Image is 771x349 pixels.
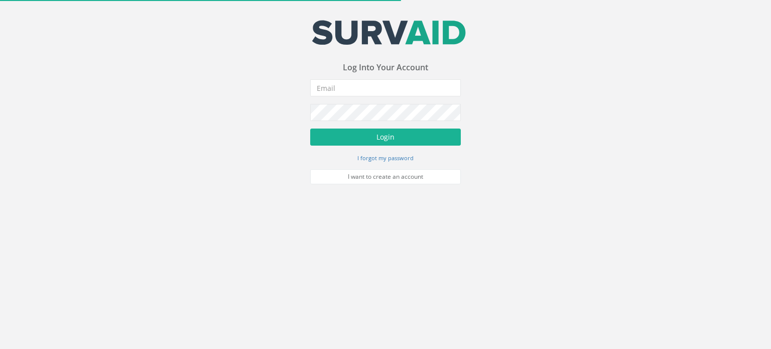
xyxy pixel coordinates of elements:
[310,63,461,72] h3: Log Into Your Account
[357,154,414,162] small: I forgot my password
[310,169,461,184] a: I want to create an account
[357,153,414,162] a: I forgot my password
[310,129,461,146] button: Login
[310,79,461,96] input: Email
